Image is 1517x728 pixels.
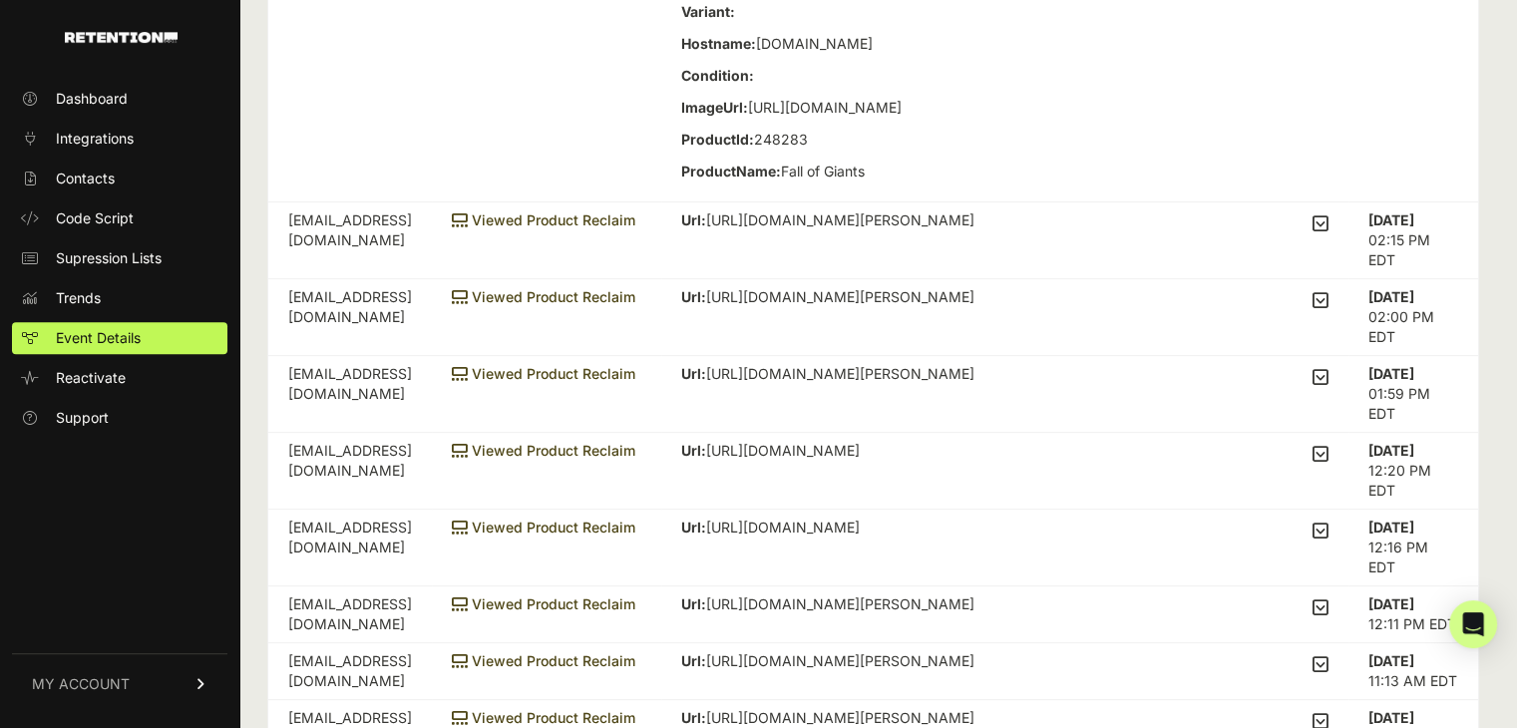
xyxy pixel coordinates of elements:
td: [EMAIL_ADDRESS][DOMAIN_NAME] [268,279,432,356]
a: Integrations [12,123,227,155]
span: Viewed Product Reclaim [452,595,635,612]
strong: [DATE] [1368,709,1414,726]
p: [URL][DOMAIN_NAME] [681,441,885,461]
strong: Url: [681,709,706,726]
a: Support [12,402,227,434]
p: [URL][DOMAIN_NAME][PERSON_NAME] [681,364,974,384]
strong: [DATE] [1368,652,1414,669]
span: Integrations [56,129,134,149]
strong: Url: [681,365,706,382]
td: [EMAIL_ADDRESS][DOMAIN_NAME] [268,643,432,700]
p: [URL][DOMAIN_NAME] [681,98,974,118]
strong: Url: [681,211,706,228]
span: Supression Lists [56,248,162,268]
a: MY ACCOUNT [12,653,227,714]
a: Supression Lists [12,242,227,274]
strong: Variant: [681,3,735,20]
span: Viewed Product Reclaim [452,211,635,228]
a: Dashboard [12,83,227,115]
td: 11:13 AM EDT [1348,643,1478,700]
span: MY ACCOUNT [32,674,130,694]
span: Contacts [56,169,115,188]
p: [DOMAIN_NAME] [681,34,974,54]
strong: [DATE] [1368,365,1414,382]
strong: [DATE] [1368,519,1414,536]
td: 01:59 PM EDT [1348,356,1478,433]
strong: ProductId: [681,131,754,148]
td: [EMAIL_ADDRESS][DOMAIN_NAME] [268,586,432,643]
span: Viewed Product Reclaim [452,519,635,536]
strong: [DATE] [1368,211,1414,228]
span: Viewed Product Reclaim [452,288,635,305]
span: Trends [56,288,101,308]
strong: ImageUrl: [681,99,748,116]
strong: Url: [681,595,706,612]
a: Code Script [12,202,227,234]
a: Contacts [12,163,227,194]
p: [URL][DOMAIN_NAME] [681,518,1147,538]
td: 12:20 PM EDT [1348,433,1478,510]
td: 12:16 PM EDT [1348,510,1478,586]
span: Support [56,408,109,428]
span: Code Script [56,208,134,228]
p: [URL][DOMAIN_NAME][PERSON_NAME] [681,287,974,307]
strong: Url: [681,519,706,536]
span: Viewed Product Reclaim [452,365,635,382]
td: [EMAIL_ADDRESS][DOMAIN_NAME] [268,510,432,586]
span: Event Details [56,328,141,348]
td: [EMAIL_ADDRESS][DOMAIN_NAME] [268,356,432,433]
p: [URL][DOMAIN_NAME][PERSON_NAME] [681,708,974,728]
span: Viewed Product Reclaim [452,709,635,726]
strong: [DATE] [1368,288,1414,305]
span: Viewed Product Reclaim [452,442,635,459]
strong: Url: [681,288,706,305]
strong: ProductName: [681,163,781,180]
strong: Hostname: [681,35,756,52]
a: Trends [12,282,227,314]
td: [EMAIL_ADDRESS][DOMAIN_NAME] [268,202,432,279]
td: [EMAIL_ADDRESS][DOMAIN_NAME] [268,433,432,510]
a: Event Details [12,322,227,354]
td: 12:11 PM EDT [1348,586,1478,643]
strong: [DATE] [1368,442,1414,459]
strong: Condition: [681,67,754,84]
strong: [DATE] [1368,595,1414,612]
p: [URL][DOMAIN_NAME][PERSON_NAME] [681,210,974,230]
div: Open Intercom Messenger [1449,600,1497,648]
p: [URL][DOMAIN_NAME][PERSON_NAME] [681,651,974,671]
p: Fall of Giants [681,162,974,182]
a: Reactivate [12,362,227,394]
td: 02:00 PM EDT [1348,279,1478,356]
td: 02:15 PM EDT [1348,202,1478,279]
p: 248283 [681,130,974,150]
span: Dashboard [56,89,128,109]
img: Retention.com [65,32,178,43]
p: [URL][DOMAIN_NAME][PERSON_NAME] [681,594,1258,614]
span: Viewed Product Reclaim [452,652,635,669]
strong: Url: [681,652,706,669]
strong: Url: [681,442,706,459]
span: Reactivate [56,368,126,388]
